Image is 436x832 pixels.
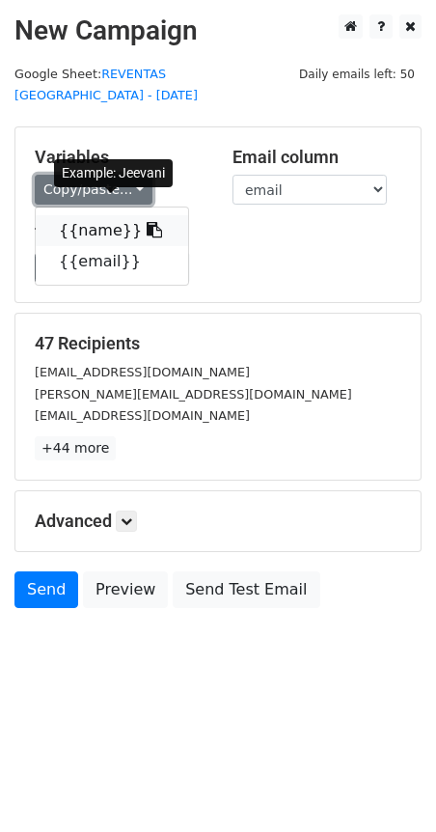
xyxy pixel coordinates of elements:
a: Preview [83,571,168,608]
a: Send Test Email [173,571,319,608]
a: {{name}} [36,215,188,246]
small: [EMAIL_ADDRESS][DOMAIN_NAME] [35,408,250,423]
small: [PERSON_NAME][EMAIL_ADDRESS][DOMAIN_NAME] [35,387,352,402]
h5: 47 Recipients [35,333,401,354]
h2: New Campaign [14,14,422,47]
h5: Advanced [35,511,401,532]
a: Copy/paste... [35,175,152,205]
a: REVENTAS [GEOGRAPHIC_DATA] - [DATE] [14,67,198,103]
a: Send [14,571,78,608]
small: Google Sheet: [14,67,198,103]
span: Daily emails left: 50 [292,64,422,85]
a: Daily emails left: 50 [292,67,422,81]
div: Example: Jeevani [54,159,173,187]
small: [EMAIL_ADDRESS][DOMAIN_NAME] [35,365,250,379]
h5: Variables [35,147,204,168]
a: {{email}} [36,246,188,277]
iframe: Chat Widget [340,739,436,832]
a: +44 more [35,436,116,460]
div: Widget de chat [340,739,436,832]
h5: Email column [232,147,401,168]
